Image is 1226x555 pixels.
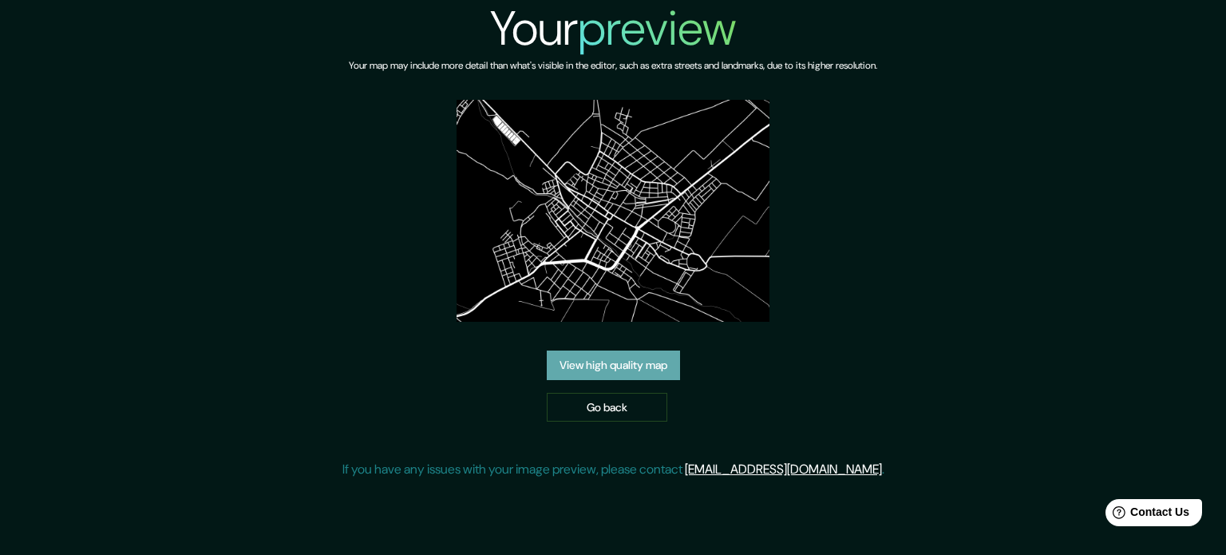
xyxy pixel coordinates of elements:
h6: Your map may include more detail than what's visible in the editor, such as extra streets and lan... [349,57,877,74]
a: [EMAIL_ADDRESS][DOMAIN_NAME] [685,461,882,478]
p: If you have any issues with your image preview, please contact . [342,460,884,479]
img: created-map-preview [457,100,770,322]
a: View high quality map [547,351,680,380]
iframe: Help widget launcher [1084,493,1208,537]
a: Go back [547,393,667,422]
